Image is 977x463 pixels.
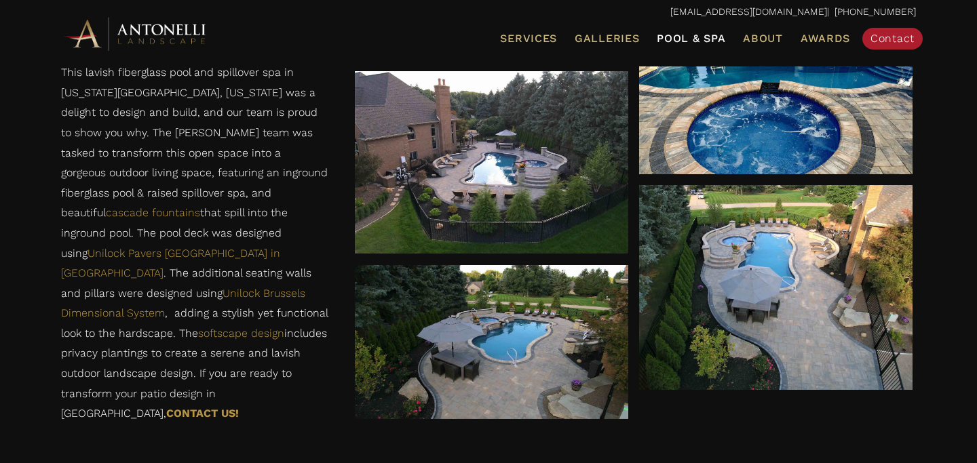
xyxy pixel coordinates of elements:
span: Pool & Spa [657,32,725,45]
a: softscape design [198,327,284,340]
span: Galleries [575,32,639,45]
a: Pool & Spa [651,30,731,47]
span: Contact [870,32,915,45]
a: About [737,30,788,47]
a: Awards [795,30,856,47]
a: cascade fountains [106,207,200,220]
a: CONTACT US! [166,407,239,420]
a: [EMAIL_ADDRESS][DOMAIN_NAME] [670,6,827,17]
a: Unilock Pavers [GEOGRAPHIC_DATA] in [GEOGRAPHIC_DATA] [61,247,280,280]
a: Services [495,30,562,47]
p: This lavish fiberglass pool and spillover spa in [US_STATE][GEOGRAPHIC_DATA], [US_STATE] was a de... [61,62,328,430]
a: Unilock Brussels Dimensional System [61,287,305,320]
a: Contact [862,28,923,49]
span: Services [500,33,557,44]
img: Antonelli Horizontal Logo [61,15,210,52]
span: Awards [801,32,850,45]
a: Galleries [569,30,645,47]
span: About [743,33,783,44]
p: | [PHONE_NUMBER] [61,3,916,21]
